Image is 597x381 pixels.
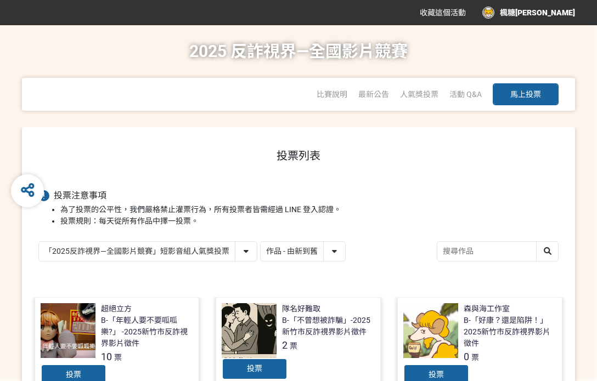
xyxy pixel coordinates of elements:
[290,342,297,350] span: 票
[66,370,81,379] span: 投票
[60,215,559,227] li: 投票規則：每天從所有作品中擇一投票。
[247,364,262,373] span: 投票
[101,303,132,315] div: 超絕立方
[510,90,541,99] span: 馬上投票
[358,90,389,99] a: 最新公告
[400,90,438,99] span: 人氣獎投票
[420,8,466,17] span: 收藏這個活動
[101,351,112,362] span: 10
[449,90,482,99] a: 活動 Q&A
[38,149,559,162] h1: 投票列表
[282,303,320,315] div: 隊名好難取
[282,315,375,338] div: B-「不曾想被詐騙」-2025新竹市反詐視界影片徵件
[493,83,559,105] button: 馬上投票
[437,242,558,261] input: 搜尋作品
[54,190,106,201] span: 投票注意事項
[114,353,122,362] span: 票
[317,90,347,99] a: 比賽說明
[60,204,559,215] li: 為了投票的公平性，我們嚴格禁止灌票行為，所有投票者皆需經過 LINE 登入認證。
[282,339,288,351] span: 2
[464,351,469,362] span: 0
[101,315,194,349] div: B-「年輕人要不要呱呱樂?」 -2025新竹市反詐視界影片徵件
[429,370,444,379] span: 投票
[464,315,556,349] div: B-「好康？還是陷阱！」2025新竹市反詐視界影片徵件
[471,353,479,362] span: 票
[464,303,510,315] div: 森與海工作室
[189,25,408,78] h1: 2025 反詐視界—全國影片競賽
